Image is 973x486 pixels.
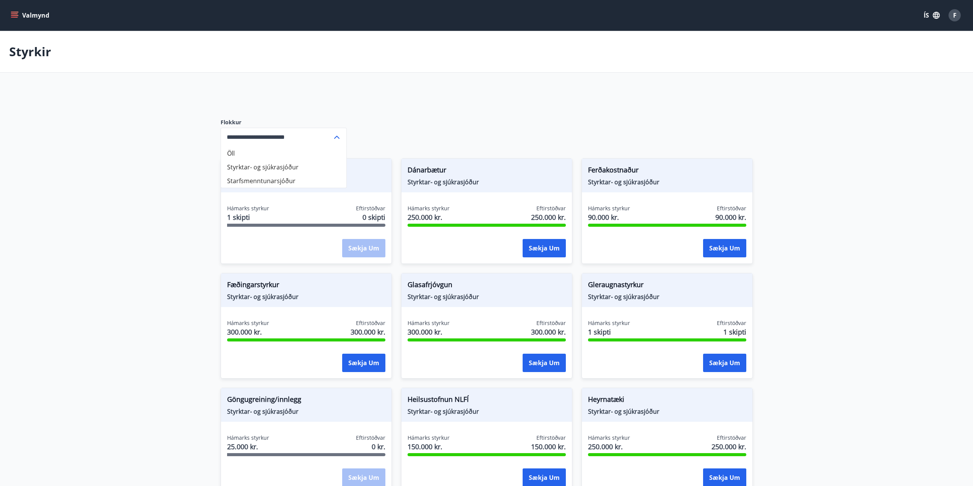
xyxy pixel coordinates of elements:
[227,205,269,212] span: Hámarks styrkur
[408,178,566,186] span: Styrktar- og sjúkrasjóður
[588,434,630,442] span: Hámarks styrkur
[362,212,385,222] span: 0 skipti
[227,442,269,452] span: 25.000 kr.
[9,8,52,22] button: menu
[717,434,746,442] span: Eftirstöðvar
[372,442,385,452] span: 0 kr.
[221,160,346,174] li: Styrktar- og sjúkrasjóður
[588,442,630,452] span: 250.000 kr.
[945,6,964,24] button: F
[588,178,746,186] span: Styrktar- og sjúkrasjóður
[408,394,566,407] span: Heilsustofnun NLFÍ
[408,212,450,222] span: 250.000 kr.
[523,239,566,257] button: Sækja um
[408,407,566,416] span: Styrktar- og sjúkrasjóður
[221,146,346,160] li: Öll
[227,212,269,222] span: 1 skipti
[227,293,385,301] span: Styrktar- og sjúkrasjóður
[227,434,269,442] span: Hámarks styrkur
[408,165,566,178] span: Dánarbætur
[588,205,630,212] span: Hámarks styrkur
[531,212,566,222] span: 250.000 kr.
[356,205,385,212] span: Eftirstöðvar
[919,8,944,22] button: ÍS
[531,442,566,452] span: 150.000 kr.
[408,327,450,337] span: 300.000 kr.
[356,434,385,442] span: Eftirstöðvar
[408,434,450,442] span: Hámarks styrkur
[221,174,346,188] li: Starfsmenntunarsjóður
[588,319,630,327] span: Hámarks styrkur
[227,280,385,293] span: Fæðingarstyrkur
[227,319,269,327] span: Hámarks styrkur
[408,319,450,327] span: Hámarks styrkur
[711,442,746,452] span: 250.000 kr.
[717,205,746,212] span: Eftirstöðvar
[531,327,566,337] span: 300.000 kr.
[408,442,450,452] span: 150.000 kr.
[221,119,347,126] label: Flokkur
[408,205,450,212] span: Hámarks styrkur
[408,293,566,301] span: Styrktar- og sjúkrasjóður
[351,327,385,337] span: 300.000 kr.
[227,327,269,337] span: 300.000 kr.
[588,407,746,416] span: Styrktar- og sjúkrasjóður
[717,319,746,327] span: Eftirstöðvar
[588,327,630,337] span: 1 skipti
[523,354,566,372] button: Sækja um
[703,354,746,372] button: Sækja um
[536,319,566,327] span: Eftirstöðvar
[227,394,385,407] span: Göngugreining/innlegg
[356,319,385,327] span: Eftirstöðvar
[953,11,957,20] span: F
[227,407,385,416] span: Styrktar- og sjúkrasjóður
[536,434,566,442] span: Eftirstöðvar
[408,280,566,293] span: Glasafrjóvgun
[588,280,746,293] span: Gleraugnastyrkur
[588,394,746,407] span: Heyrnatæki
[588,212,630,222] span: 90.000 kr.
[9,43,51,60] p: Styrkir
[723,327,746,337] span: 1 skipti
[342,354,385,372] button: Sækja um
[536,205,566,212] span: Eftirstöðvar
[715,212,746,222] span: 90.000 kr.
[588,165,746,178] span: Ferðakostnaður
[588,293,746,301] span: Styrktar- og sjúkrasjóður
[703,239,746,257] button: Sækja um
